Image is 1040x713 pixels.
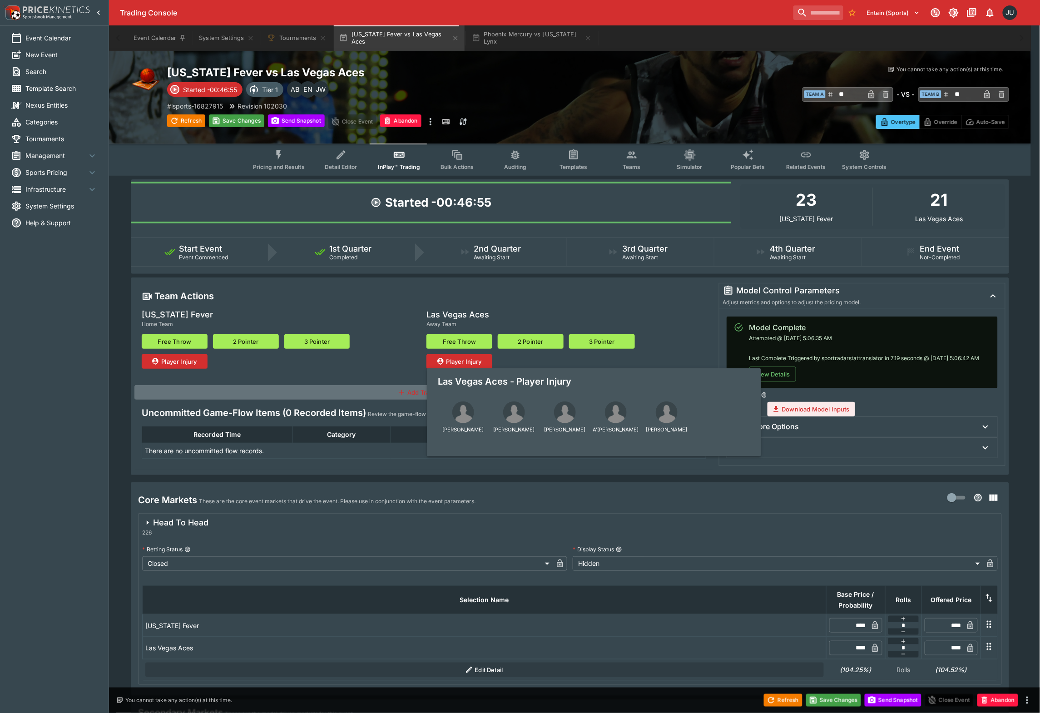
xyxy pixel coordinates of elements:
span: [PERSON_NAME] [646,427,688,439]
button: Jewell Loyd[PERSON_NAME] [489,395,540,446]
span: [PERSON_NAME] [545,427,586,439]
button: A'ja WilsonA'[PERSON_NAME] [590,395,641,446]
img: A'ja Wilson [605,401,627,423]
img: NaLyssa Smith [554,401,576,423]
span: [PERSON_NAME] [494,427,535,439]
p: Las Vegas Aces - Player Injury [438,376,750,387]
span: A'[PERSON_NAME] [593,427,639,439]
button: Jackie Young[PERSON_NAME] [641,395,692,446]
img: Chelsea Gray [452,401,474,423]
img: Jackie Young [656,401,678,423]
button: Chelsea Gray[PERSON_NAME] [438,395,489,446]
span: [PERSON_NAME] [443,427,484,439]
img: Jewell Loyd [503,401,525,423]
button: NaLyssa Smith[PERSON_NAME] [540,395,590,446]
